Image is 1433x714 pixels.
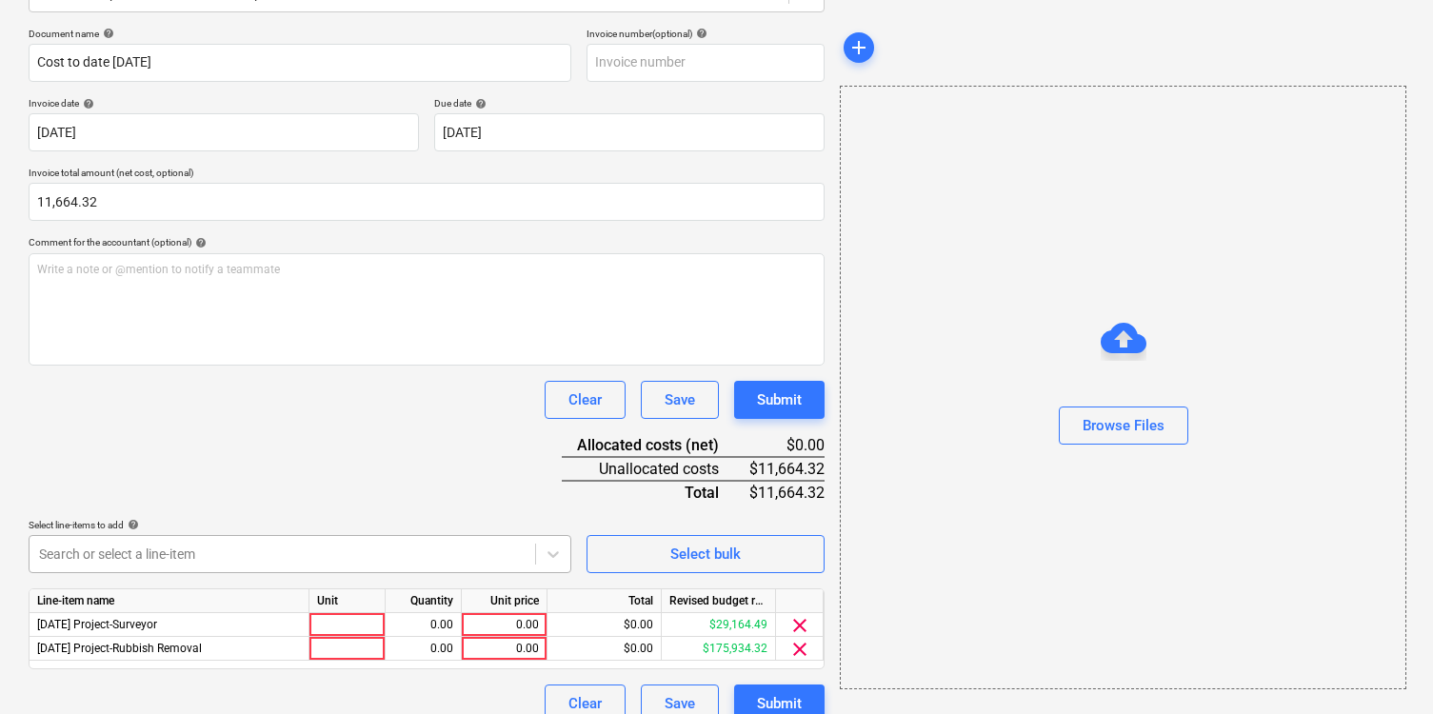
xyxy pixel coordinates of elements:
div: Select bulk [670,542,741,566]
input: Invoice number [587,44,825,82]
span: 3-01-04 Project-Surveyor [37,618,157,631]
div: Document name [29,28,571,40]
div: Total [562,481,749,504]
div: 0.00 [393,613,453,637]
div: $0.00 [749,434,825,457]
div: Unit [309,589,386,613]
div: 0.00 [393,637,453,661]
span: help [79,98,94,109]
div: Unallocated costs [562,457,749,481]
div: Unit price [462,589,547,613]
input: Invoice date not specified [29,113,419,151]
button: Clear [545,381,626,419]
button: Select bulk [587,535,825,573]
div: $29,164.49 [662,613,776,637]
div: 0.00 [469,637,539,661]
div: Browse Files [1083,413,1164,438]
span: clear [788,614,811,637]
button: Browse Files [1059,407,1188,445]
div: Quantity [386,589,462,613]
div: Invoice date [29,97,419,109]
input: Invoice total amount (net cost, optional) [29,183,825,221]
input: Due date not specified [434,113,825,151]
span: help [692,28,707,39]
div: Revised budget remaining [662,589,776,613]
div: Allocated costs (net) [562,434,749,457]
span: help [191,237,207,248]
span: 3-01-14 Project-Rubbish Removal [37,642,202,655]
div: $0.00 [547,613,662,637]
div: Save [665,387,695,412]
span: help [124,519,139,530]
span: add [847,36,870,59]
button: Submit [734,381,825,419]
span: clear [788,638,811,661]
iframe: Chat Widget [1338,623,1433,714]
input: Document name [29,44,571,82]
div: Due date [434,97,825,109]
div: Invoice number (optional) [587,28,825,40]
span: help [471,98,487,109]
div: Browse Files [840,86,1406,689]
div: $11,664.32 [749,481,825,504]
div: 0.00 [469,613,539,637]
p: Invoice total amount (net cost, optional) [29,167,825,183]
div: $11,664.32 [749,457,825,481]
div: $175,934.32 [662,637,776,661]
div: Line-item name [30,589,309,613]
div: Comment for the accountant (optional) [29,236,825,248]
div: $0.00 [547,637,662,661]
div: Total [547,589,662,613]
div: Clear [568,387,602,412]
span: help [99,28,114,39]
div: Select line-items to add [29,519,571,531]
div: Submit [757,387,802,412]
button: Save [641,381,719,419]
